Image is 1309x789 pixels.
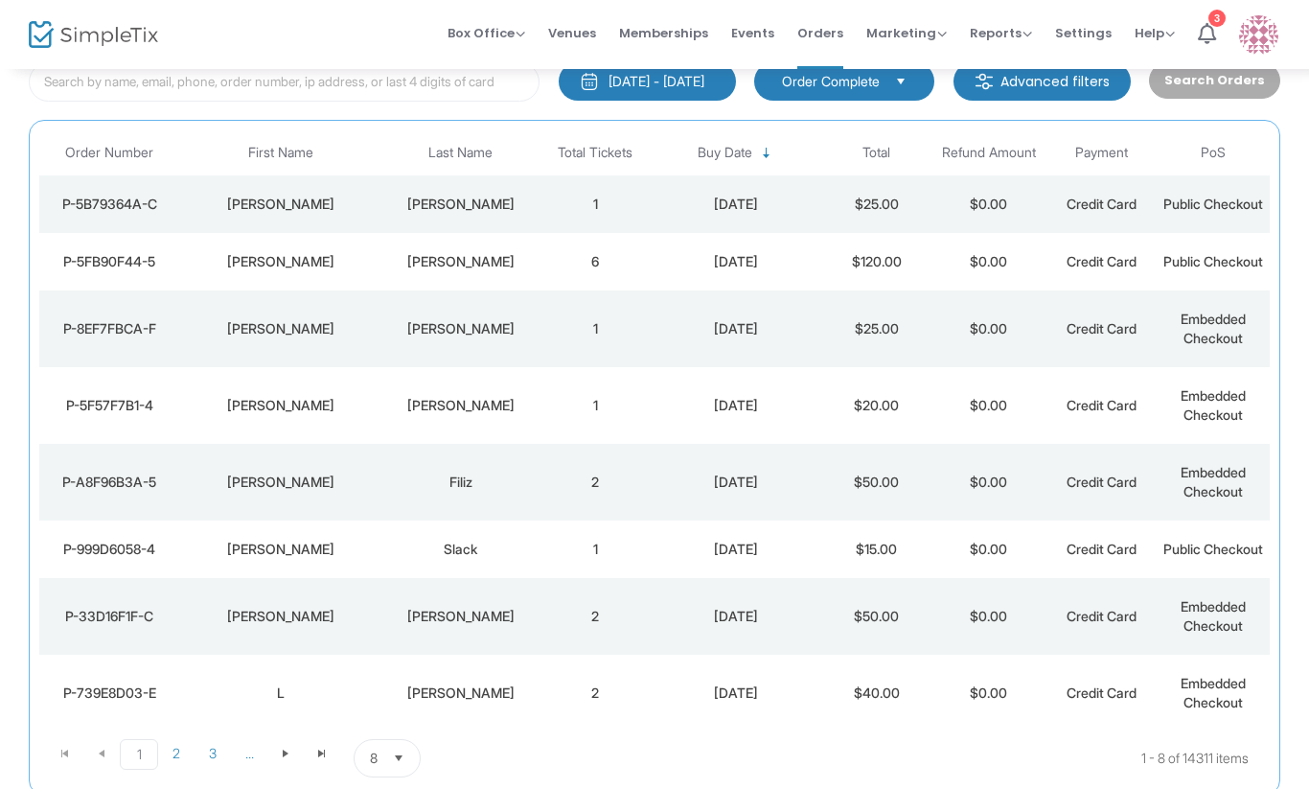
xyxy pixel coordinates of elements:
[1163,541,1263,557] span: Public Checkout
[44,195,175,214] div: P-5B79364A-C
[820,444,932,521] td: $50.00
[540,367,652,444] td: 1
[44,540,175,559] div: P-999D6058-4
[611,739,1249,777] kendo-pager-info: 1 - 8 of 14311 items
[698,145,752,161] span: Buy Date
[185,195,378,214] div: Terry
[656,540,815,559] div: 9/25/2025
[185,473,378,492] div: Leonard Alain
[820,367,932,444] td: $20.00
[656,607,815,626] div: 9/25/2025
[932,130,1045,175] th: Refund Amount
[656,319,815,338] div: 9/25/2025
[820,521,932,578] td: $15.00
[248,145,313,161] span: First Name
[540,130,652,175] th: Total Tickets
[44,252,175,271] div: P-5FB90F44-5
[548,9,596,58] span: Venues
[158,739,195,768] span: Page 2
[540,444,652,521] td: 2
[1067,253,1137,269] span: Credit Card
[797,9,843,58] span: Orders
[932,233,1045,290] td: $0.00
[1135,24,1175,42] span: Help
[656,252,815,271] div: 9/25/2025
[656,195,815,214] div: 9/25/2025
[387,396,535,415] div: Smith
[387,252,535,271] div: McAlpin
[820,130,932,175] th: Total
[231,739,267,768] span: Page 4
[387,684,535,703] div: Yarotsky
[932,521,1045,578] td: $0.00
[185,396,378,415] div: Karen
[820,233,932,290] td: $120.00
[953,62,1131,101] m-button: Advanced filters
[370,749,378,768] span: 8
[185,319,378,338] div: Scott
[387,319,535,338] div: Cohen
[820,655,932,731] td: $40.00
[387,607,535,626] div: STOESSEL
[932,578,1045,655] td: $0.00
[1181,387,1246,423] span: Embedded Checkout
[580,72,599,91] img: monthly
[387,473,535,492] div: Filiz
[1067,474,1137,490] span: Credit Card
[540,655,652,731] td: 2
[1181,311,1246,346] span: Embedded Checkout
[1163,196,1263,212] span: Public Checkout
[932,175,1045,233] td: $0.00
[29,62,540,102] input: Search by name, email, phone, order number, ip address, or last 4 digits of card
[820,175,932,233] td: $25.00
[759,146,774,161] span: Sortable
[540,233,652,290] td: 6
[304,739,340,768] span: Go to the last page
[1067,196,1137,212] span: Credit Card
[559,62,736,101] button: [DATE] - [DATE]
[448,24,525,42] span: Box Office
[866,24,947,42] span: Marketing
[44,319,175,338] div: P-8EF7FBCA-F
[619,9,708,58] span: Memberships
[44,396,175,415] div: P-5F57F7B1-4
[1181,598,1246,634] span: Embedded Checkout
[44,607,175,626] div: P-33D16F1F-C
[1067,685,1137,701] span: Credit Card
[731,9,774,58] span: Events
[185,540,378,559] div: Kendra
[428,145,493,161] span: Last Name
[932,290,1045,367] td: $0.00
[1181,675,1246,710] span: Embedded Checkout
[656,684,815,703] div: 9/25/2025
[540,175,652,233] td: 1
[540,521,652,578] td: 1
[1067,608,1137,624] span: Credit Card
[1055,9,1112,58] span: Settings
[1067,397,1137,413] span: Credit Card
[195,739,231,768] span: Page 3
[1163,253,1263,269] span: Public Checkout
[782,72,880,91] span: Order Complete
[44,684,175,703] div: P-739E8D03-E
[932,655,1045,731] td: $0.00
[975,72,994,91] img: filter
[1201,145,1226,161] span: PoS
[540,290,652,367] td: 1
[278,746,293,761] span: Go to the next page
[1075,145,1128,161] span: Payment
[820,290,932,367] td: $25.00
[185,684,378,703] div: L
[932,367,1045,444] td: $0.00
[932,444,1045,521] td: $0.00
[1181,464,1246,499] span: Embedded Checkout
[887,71,914,92] button: Select
[970,24,1032,42] span: Reports
[1067,320,1137,336] span: Credit Card
[1067,541,1137,557] span: Credit Card
[820,578,932,655] td: $50.00
[387,540,535,559] div: Slack
[65,145,153,161] span: Order Number
[39,130,1270,731] div: Data table
[385,740,412,777] button: Select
